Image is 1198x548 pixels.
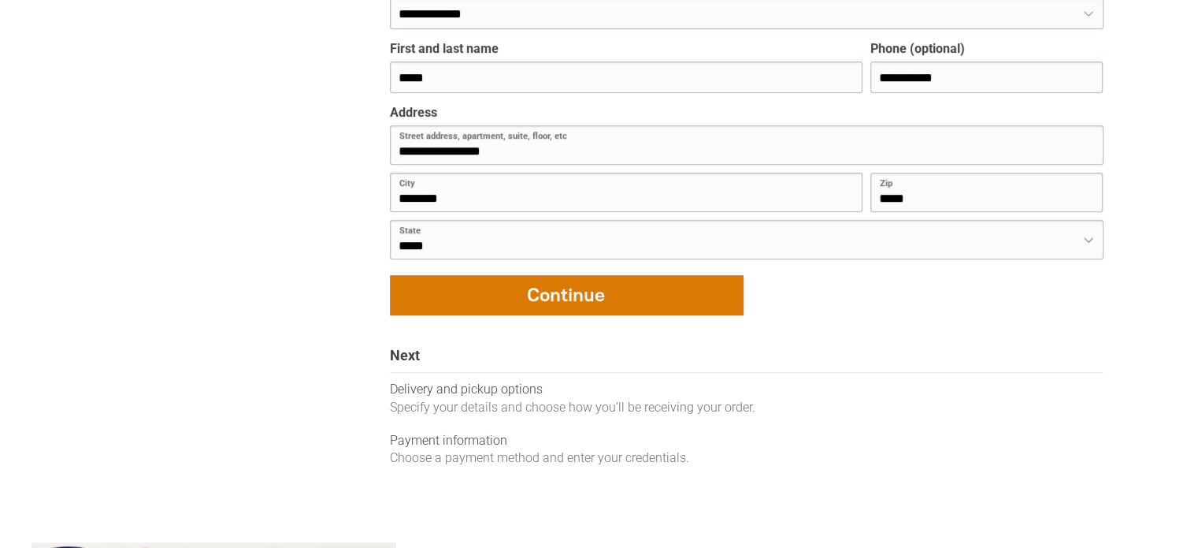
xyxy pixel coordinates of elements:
button: Continue [390,275,743,315]
div: Specify your details and choose how you’ll be receiving your order. [390,399,1103,416]
div: First and last name [390,41,499,58]
input: Street address, apartment, suite, floor, etc [390,125,1103,165]
div: Phone (optional) [870,41,965,58]
div: Payment information [390,432,1103,449]
div: Address [390,105,437,121]
div: Next [390,346,1103,373]
div: Delivery and pickup options [390,381,1103,398]
input: Zip [870,173,1103,212]
input: City [390,173,863,212]
div: Choose a payment method and enter your credentials. [390,449,1103,467]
